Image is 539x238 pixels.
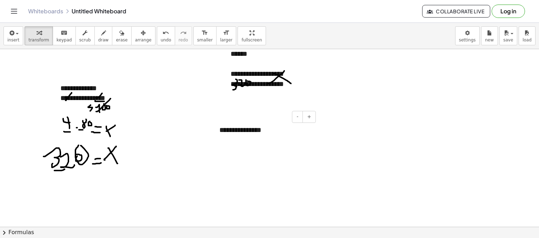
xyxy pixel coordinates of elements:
[523,38,532,42] span: load
[238,26,266,45] button: fullscreen
[455,26,480,45] button: settings
[197,38,213,42] span: smaller
[179,38,188,42] span: redo
[131,26,155,45] button: arrange
[292,111,303,123] button: -
[503,38,513,42] span: save
[485,38,494,42] span: new
[499,26,517,45] button: save
[302,111,316,123] button: +
[220,38,232,42] span: larger
[79,38,91,42] span: scrub
[157,26,175,45] button: undoundo
[56,38,72,42] span: keypad
[116,38,127,42] span: erase
[161,38,171,42] span: undo
[4,26,23,45] button: insert
[175,26,192,45] button: redoredo
[193,26,217,45] button: format_sizesmaller
[135,38,152,42] span: arrange
[223,29,229,37] i: format_size
[216,26,236,45] button: format_sizelarger
[94,26,113,45] button: draw
[481,26,498,45] button: new
[459,38,476,42] span: settings
[75,26,95,45] button: scrub
[428,8,484,14] span: Collaborate Live
[519,26,535,45] button: load
[297,114,298,119] span: -
[28,8,63,15] a: Whiteboards
[422,5,490,18] button: Collaborate Live
[53,26,76,45] button: keyboardkeypad
[201,29,208,37] i: format_size
[492,5,525,18] button: Log in
[307,114,311,119] span: +
[180,29,187,37] i: redo
[241,38,262,42] span: fullscreen
[162,29,169,37] i: undo
[98,38,109,42] span: draw
[8,6,20,17] button: Toggle navigation
[25,26,53,45] button: transform
[112,26,131,45] button: erase
[61,29,67,37] i: keyboard
[7,38,19,42] span: insert
[28,38,49,42] span: transform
